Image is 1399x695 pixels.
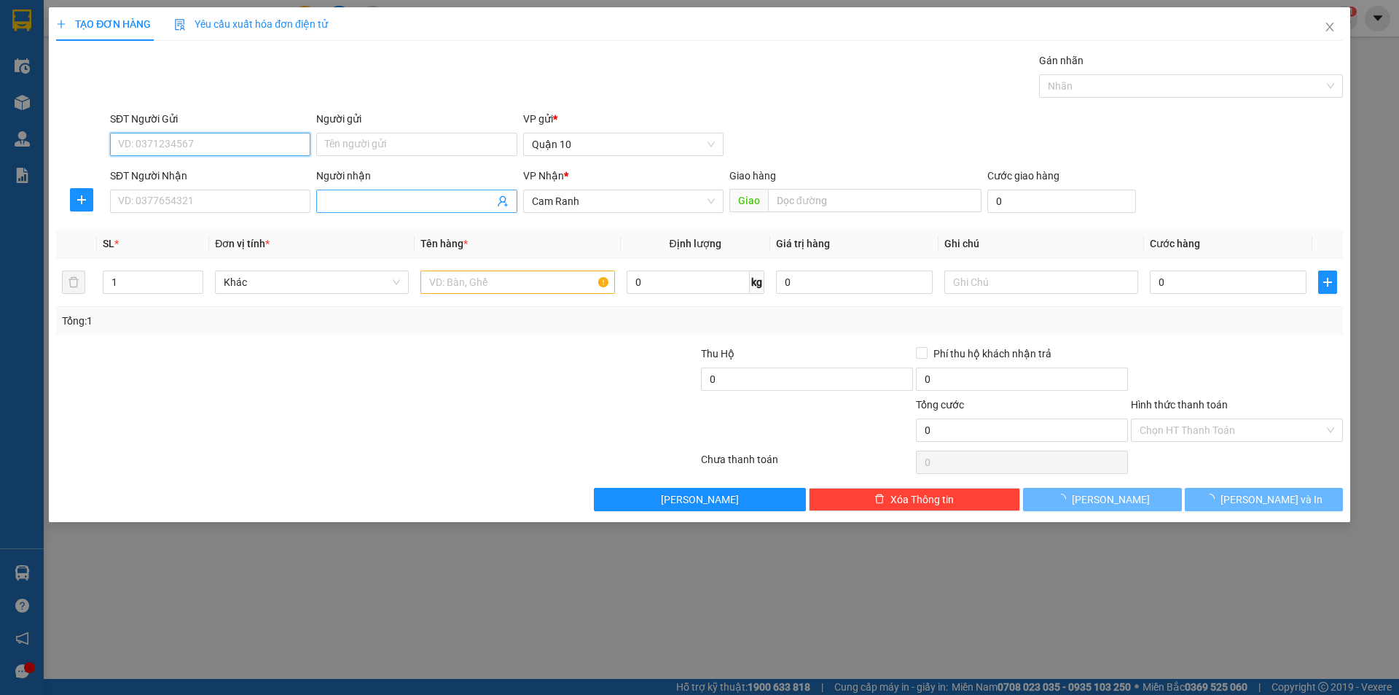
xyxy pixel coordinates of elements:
span: plus [71,194,93,206]
span: Khác [224,271,400,293]
span: user-add [497,195,509,207]
li: (c) 2017 [122,69,200,88]
span: Đơn vị tính [215,238,270,249]
div: SĐT Người Gửi [110,111,310,127]
div: VP gửi [523,111,724,127]
span: Giao [729,189,768,212]
span: Tên hàng [420,238,468,249]
button: plus [70,188,93,211]
img: logo.jpg [158,18,193,53]
b: [DOMAIN_NAME] [122,55,200,67]
span: delete [874,494,885,505]
div: Chưa thanh toán [699,451,914,477]
th: Ghi chú [938,230,1144,258]
span: Quận 10 [532,133,715,155]
label: Hình thức thanh toán [1131,399,1228,411]
span: SL [103,238,114,249]
input: Ghi Chú [944,271,1138,294]
div: Người gửi [316,111,517,127]
div: Người nhận [316,168,517,184]
button: Close [1309,7,1350,48]
span: VP Nhận [523,170,564,182]
span: Cam Ranh [532,190,715,212]
span: loading [1204,494,1220,504]
span: Cước hàng [1150,238,1200,249]
span: Thu Hộ [701,348,734,360]
label: Cước giao hàng [987,170,1059,182]
button: deleteXóa Thông tin [809,488,1021,511]
button: plus [1318,271,1337,294]
span: Yêu cầu xuất hóa đơn điện tử [174,18,328,30]
span: kg [750,271,764,294]
label: Gán nhãn [1039,55,1083,66]
span: Xóa Thông tin [890,492,954,508]
span: loading [1056,494,1072,504]
button: delete [62,271,85,294]
button: [PERSON_NAME] [594,488,806,511]
span: plus [1319,276,1336,288]
button: [PERSON_NAME] và In [1185,488,1343,511]
span: Giao hàng [729,170,776,182]
span: [PERSON_NAME] [1072,492,1150,508]
b: Gửi khách hàng [90,21,144,90]
span: close [1324,21,1336,33]
input: Dọc đường [768,189,981,212]
div: SĐT Người Nhận [110,168,310,184]
span: TẠO ĐƠN HÀNG [56,18,151,30]
input: Cước giao hàng [987,190,1136,213]
span: Tổng cước [916,399,964,411]
input: VD: Bàn, Ghế [420,271,614,294]
span: [PERSON_NAME] [661,492,739,508]
b: Hòa [GEOGRAPHIC_DATA] [18,94,74,188]
span: plus [56,19,66,29]
img: icon [174,19,186,31]
span: [PERSON_NAME] và In [1220,492,1322,508]
span: Định lượng [670,238,721,249]
span: Phí thu hộ khách nhận trả [928,346,1057,362]
button: [PERSON_NAME] [1023,488,1181,511]
input: 0 [776,271,933,294]
div: Tổng: 1 [62,313,540,329]
span: Giá trị hàng [776,238,830,249]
